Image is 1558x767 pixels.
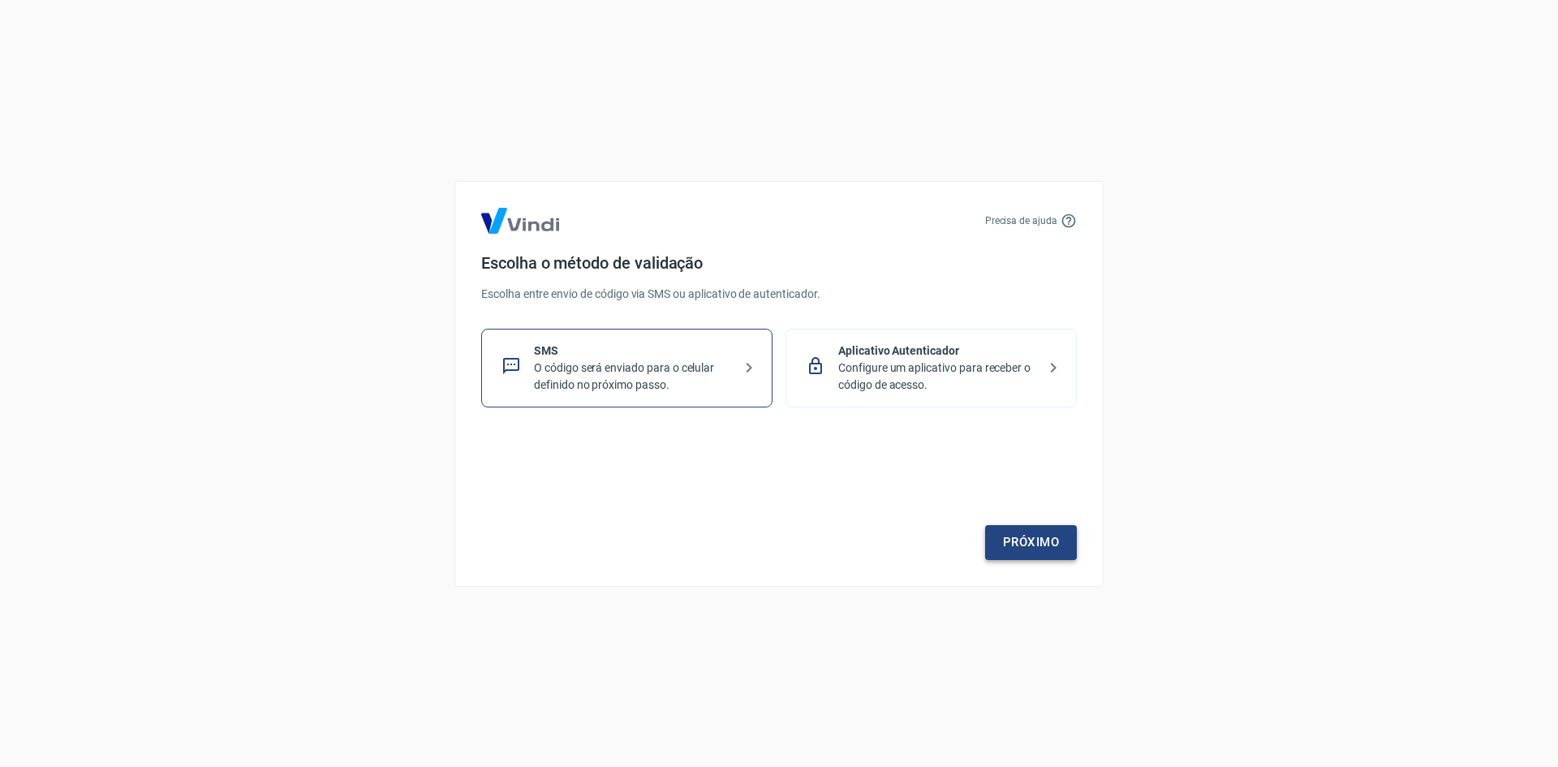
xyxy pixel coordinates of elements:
[481,329,773,407] div: SMSO código será enviado para o celular definido no próximo passo.
[534,360,733,394] p: O código será enviado para o celular definido no próximo passo.
[838,360,1037,394] p: Configure um aplicativo para receber o código de acesso.
[534,343,733,360] p: SMS
[481,253,1077,273] h4: Escolha o método de validação
[785,329,1077,407] div: Aplicativo AutenticadorConfigure um aplicativo para receber o código de acesso.
[481,286,1077,303] p: Escolha entre envio de código via SMS ou aplicativo de autenticador.
[985,525,1077,559] a: Próximo
[985,213,1057,228] p: Precisa de ajuda
[481,208,559,234] img: Logo Vind
[838,343,1037,360] p: Aplicativo Autenticador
